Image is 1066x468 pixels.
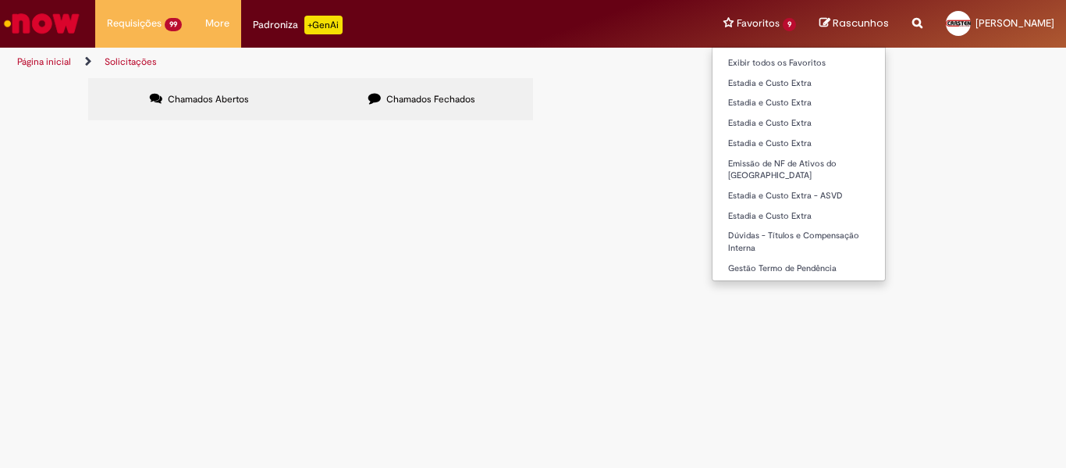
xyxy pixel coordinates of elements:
[712,47,886,281] ul: Favoritos
[712,155,885,184] a: Emissão de NF de Ativos do [GEOGRAPHIC_DATA]
[712,260,885,277] a: Gestão Termo de Pendência
[17,55,71,68] a: Página inicial
[819,16,889,31] a: Rascunhos
[165,18,182,31] span: 99
[107,16,162,31] span: Requisições
[304,16,343,34] p: +GenAi
[712,75,885,92] a: Estadia e Custo Extra
[168,93,249,105] span: Chamados Abertos
[833,16,889,30] span: Rascunhos
[386,93,475,105] span: Chamados Fechados
[105,55,157,68] a: Solicitações
[12,48,699,77] ul: Trilhas de página
[712,227,885,256] a: Dúvidas - Títulos e Compensação Interna
[712,208,885,225] a: Estadia e Custo Extra
[712,188,885,205] a: Estadia e Custo Extra - ASVD
[783,18,796,31] span: 9
[205,16,229,31] span: More
[253,16,343,34] div: Padroniza
[712,95,885,112] a: Estadia e Custo Extra
[737,16,780,31] span: Favoritos
[975,16,1054,30] span: [PERSON_NAME]
[712,55,885,72] a: Exibir todos os Favoritos
[712,115,885,132] a: Estadia e Custo Extra
[712,135,885,152] a: Estadia e Custo Extra
[2,8,82,39] img: ServiceNow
